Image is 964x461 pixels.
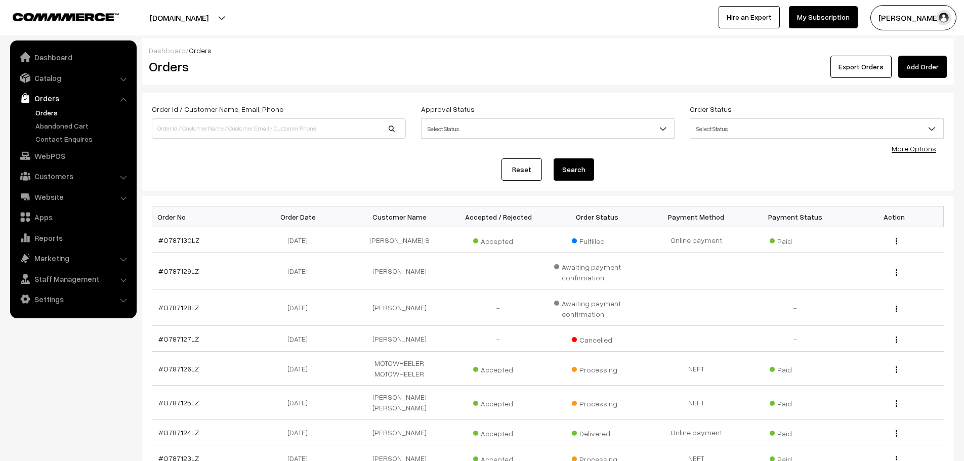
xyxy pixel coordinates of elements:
[746,289,845,326] td: -
[149,59,405,74] h2: Orders
[789,6,858,28] a: My Subscription
[158,364,199,373] a: #O787126LZ
[830,56,892,78] button: Export Orders
[33,134,133,144] a: Contact Enquires
[896,430,897,437] img: Menu
[896,269,897,276] img: Menu
[690,104,732,114] label: Order Status
[647,227,746,253] td: Online payment
[936,10,951,25] img: user
[114,5,244,30] button: [DOMAIN_NAME]
[350,227,449,253] td: [PERSON_NAME] S
[350,326,449,352] td: [PERSON_NAME]
[770,426,820,439] span: Paid
[690,120,943,138] span: Select Status
[572,332,622,345] span: Cancelled
[746,253,845,289] td: -
[770,233,820,246] span: Paid
[896,306,897,312] img: Menu
[13,13,119,21] img: COMMMERCE
[251,289,350,326] td: [DATE]
[554,259,641,283] span: Awaiting payment confirmation
[473,233,524,246] span: Accepted
[13,249,133,267] a: Marketing
[422,120,675,138] span: Select Status
[251,206,350,227] th: Order Date
[33,107,133,118] a: Orders
[350,206,449,227] th: Customer Name
[350,289,449,326] td: [PERSON_NAME]
[548,206,647,227] th: Order Status
[13,10,101,22] a: COMMMERCE
[647,352,746,386] td: NEFT
[13,48,133,66] a: Dashboard
[572,233,622,246] span: Fulfilled
[449,253,548,289] td: -
[13,188,133,206] a: Website
[152,104,283,114] label: Order Id / Customer Name, Email, Phone
[572,426,622,439] span: Delivered
[647,386,746,420] td: NEFT
[690,118,944,139] span: Select Status
[746,326,845,352] td: -
[845,206,944,227] th: Action
[892,144,936,153] a: More Options
[13,208,133,226] a: Apps
[746,206,845,227] th: Payment Status
[251,352,350,386] td: [DATE]
[473,396,524,409] span: Accepted
[350,420,449,445] td: [PERSON_NAME]
[647,206,746,227] th: Payment Method
[189,46,212,55] span: Orders
[251,420,350,445] td: [DATE]
[896,400,897,407] img: Menu
[13,290,133,308] a: Settings
[13,167,133,185] a: Customers
[13,229,133,247] a: Reports
[350,253,449,289] td: [PERSON_NAME]
[158,303,199,312] a: #O787128LZ
[13,69,133,87] a: Catalog
[647,420,746,445] td: Online payment
[554,296,641,319] span: Awaiting payment confirmation
[13,270,133,288] a: Staff Management
[158,398,199,407] a: #O787125LZ
[896,337,897,343] img: Menu
[149,45,947,56] div: /
[896,238,897,244] img: Menu
[719,6,780,28] a: Hire an Expert
[152,118,406,139] input: Order Id / Customer Name / Customer Email / Customer Phone
[251,386,350,420] td: [DATE]
[554,158,594,181] button: Search
[152,206,252,227] th: Order No
[350,352,449,386] td: MOTOWHEELER MOTOWHEELER
[13,89,133,107] a: Orders
[158,236,199,244] a: #O787130LZ
[572,362,622,375] span: Processing
[13,147,133,165] a: WebPOS
[421,118,675,139] span: Select Status
[449,289,548,326] td: -
[449,326,548,352] td: -
[572,396,622,409] span: Processing
[473,362,524,375] span: Accepted
[501,158,542,181] a: Reset
[158,428,199,437] a: #O787124LZ
[870,5,956,30] button: [PERSON_NAME]
[149,46,186,55] a: Dashboard
[251,227,350,253] td: [DATE]
[896,366,897,373] img: Menu
[421,104,475,114] label: Approval Status
[158,334,199,343] a: #O787127LZ
[251,326,350,352] td: [DATE]
[770,362,820,375] span: Paid
[898,56,947,78] a: Add Order
[473,426,524,439] span: Accepted
[251,253,350,289] td: [DATE]
[33,120,133,131] a: Abandoned Cart
[350,386,449,420] td: [PERSON_NAME] [PERSON_NAME]
[158,267,199,275] a: #O787129LZ
[449,206,548,227] th: Accepted / Rejected
[770,396,820,409] span: Paid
